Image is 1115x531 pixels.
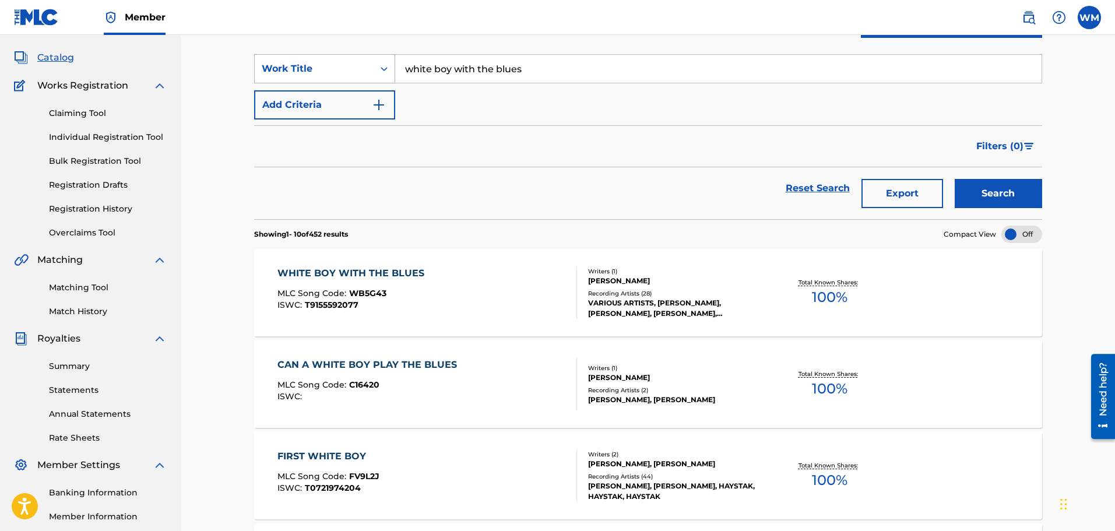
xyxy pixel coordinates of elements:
[277,266,430,280] div: WHITE BOY WITH THE BLUES
[254,90,395,119] button: Add Criteria
[49,282,167,294] a: Matching Tool
[153,79,167,93] img: expand
[254,54,1042,219] form: Search Form
[49,227,167,239] a: Overclaims Tool
[812,378,847,399] span: 100 %
[37,79,128,93] span: Works Registration
[254,229,348,240] p: Showing 1 - 10 of 452 results
[588,289,764,298] div: Recording Artists ( 28 )
[780,175,856,201] a: Reset Search
[277,391,305,402] span: ISWC :
[153,458,167,472] img: expand
[277,471,349,481] span: MLC Song Code :
[254,249,1042,336] a: WHITE BOY WITH THE BLUESMLC Song Code:WB5G43ISWC:T9155592077Writers (1)[PERSON_NAME]Recording Art...
[49,487,167,499] a: Banking Information
[277,449,379,463] div: FIRST WHITE BOY
[588,472,764,481] div: Recording Artists ( 44 )
[14,51,28,65] img: Catalog
[14,253,29,267] img: Matching
[49,408,167,420] a: Annual Statements
[14,79,29,93] img: Works Registration
[349,379,379,390] span: C16420
[37,332,80,346] span: Royalties
[254,340,1042,428] a: CAN A WHITE BOY PLAY THE BLUESMLC Song Code:C16420ISWC:Writers (1)[PERSON_NAME]Recording Artists ...
[1082,349,1115,443] iframe: Resource Center
[49,360,167,372] a: Summary
[1047,6,1071,29] div: Help
[969,132,1042,161] button: Filters (0)
[861,179,943,208] button: Export
[153,332,167,346] img: expand
[14,9,59,26] img: MLC Logo
[277,483,305,493] span: ISWC :
[372,98,386,112] img: 9d2ae6d4665cec9f34b9.svg
[1060,487,1067,522] div: Drag
[14,458,28,472] img: Member Settings
[37,458,120,472] span: Member Settings
[305,300,358,310] span: T9155592077
[588,481,764,502] div: [PERSON_NAME], [PERSON_NAME], HAYSTAK, HAYSTAK, HAYSTAK
[49,432,167,444] a: Rate Sheets
[277,358,463,372] div: CAN A WHITE BOY PLAY THE BLUES
[799,461,861,470] p: Total Known Shares:
[49,384,167,396] a: Statements
[14,332,28,346] img: Royalties
[49,155,167,167] a: Bulk Registration Tool
[1024,143,1034,150] img: filter
[588,364,764,372] div: Writers ( 1 )
[49,305,167,318] a: Match History
[49,107,167,119] a: Claiming Tool
[799,278,861,287] p: Total Known Shares:
[588,450,764,459] div: Writers ( 2 )
[955,179,1042,208] button: Search
[588,276,764,286] div: [PERSON_NAME]
[277,379,349,390] span: MLC Song Code :
[588,267,764,276] div: Writers ( 1 )
[37,253,83,267] span: Matching
[104,10,118,24] img: Top Rightsholder
[277,288,349,298] span: MLC Song Code :
[14,51,74,65] a: CatalogCatalog
[1017,6,1040,29] a: Public Search
[277,300,305,310] span: ISWC :
[812,287,847,308] span: 100 %
[153,253,167,267] img: expand
[305,483,361,493] span: T0721974204
[14,23,85,37] a: SummarySummary
[588,298,764,319] div: VARIOUS ARTISTS, [PERSON_NAME], [PERSON_NAME], [PERSON_NAME], [PERSON_NAME]
[812,470,847,491] span: 100 %
[976,139,1023,153] span: Filters ( 0 )
[262,62,367,76] div: Work Title
[1022,10,1036,24] img: search
[49,203,167,215] a: Registration History
[349,288,386,298] span: WB5G43
[944,229,996,240] span: Compact View
[1078,6,1101,29] div: User Menu
[125,10,166,24] span: Member
[799,370,861,378] p: Total Known Shares:
[37,51,74,65] span: Catalog
[349,471,379,481] span: FV9L2J
[49,179,167,191] a: Registration Drafts
[588,372,764,383] div: [PERSON_NAME]
[254,432,1042,519] a: FIRST WHITE BOYMLC Song Code:FV9L2JISWC:T0721974204Writers (2)[PERSON_NAME], [PERSON_NAME]Recordi...
[588,459,764,469] div: [PERSON_NAME], [PERSON_NAME]
[588,386,764,395] div: Recording Artists ( 2 )
[588,395,764,405] div: [PERSON_NAME], [PERSON_NAME]
[49,511,167,523] a: Member Information
[1057,475,1115,531] iframe: Chat Widget
[1052,10,1066,24] img: help
[49,131,167,143] a: Individual Registration Tool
